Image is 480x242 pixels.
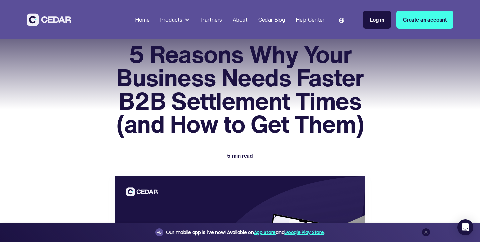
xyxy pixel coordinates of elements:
div: Products [160,16,182,24]
div: Our mobile app is live now! Available on and . [166,228,325,237]
a: Google Play Store [284,229,324,236]
div: Open Intercom Messenger [457,219,473,235]
a: Help Center [293,12,327,27]
a: Log in [363,11,391,29]
div: Products [157,13,193,26]
div: 5 min read [227,152,253,160]
div: About [233,16,248,24]
div: Partners [201,16,222,24]
a: App Store [254,229,276,236]
a: Cedar Blog [256,12,288,27]
a: About [230,12,250,27]
div: Cedar Blog [258,16,285,24]
div: Home [135,16,149,24]
img: announcement [157,230,162,235]
div: Help Center [296,16,324,24]
a: Home [132,12,152,27]
h1: 5 Reasons Why Your Business Needs Faster B2B Settlement Times (and How to Get Them) [115,43,365,136]
a: Create an account [396,11,453,29]
div: Log in [370,16,384,24]
a: Partners [198,12,225,27]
